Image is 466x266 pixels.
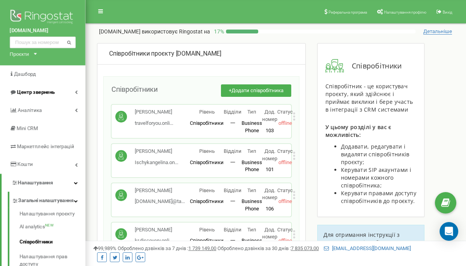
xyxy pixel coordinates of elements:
[341,143,410,166] span: Додавати, редагувати і видаляти співробітників проєкту;
[230,159,235,165] span: 一
[230,198,235,204] span: 一
[341,189,416,205] span: Керувати правами доступу співробітників до проєкту.
[247,227,256,233] span: Тип
[277,227,293,233] span: Статус
[277,187,293,193] span: Статус
[277,148,293,154] span: Статус
[135,120,173,126] span: travelforyou.onli...
[262,127,277,135] p: 103
[221,84,291,97] button: +Додати співробітника
[93,245,116,251] span: 99,989%
[18,180,53,185] span: Налаштування
[10,27,76,35] a: [DOMAIN_NAME]
[135,108,173,116] p: [PERSON_NAME]
[19,210,85,220] a: Налаштування проєкту
[14,71,36,77] span: Дашборд
[278,159,292,165] span: offline
[135,148,178,155] p: [PERSON_NAME]
[12,192,85,208] a: Загальні налаштування
[230,238,235,243] span: 一
[230,120,235,126] span: 一
[325,123,391,138] span: У цьому розділі у вас є можливість:
[18,197,73,205] span: Загальні налаштування
[199,187,215,193] span: Рівень
[231,87,283,93] span: Додати співробітника
[18,107,42,113] span: Аналiтика
[135,187,185,194] p: [PERSON_NAME]
[19,219,85,234] a: AI analyticsNEW
[199,227,215,233] span: Рівень
[17,143,74,149] span: Маркетплейс інтеграцій
[344,61,402,71] span: Співробітники
[242,159,262,173] span: Business Phone
[443,10,452,14] span: Вихід
[278,120,292,126] span: offline
[19,234,85,250] a: Співробітники
[329,10,367,14] span: Реферальна програма
[325,82,413,113] span: Співробітник - це користувач проєкту, який здійснює і приймає виклики і бере участь в інтеграції ...
[247,148,256,154] span: Тип
[242,198,262,212] span: Business Phone
[440,222,458,241] div: Open Intercom Messenger
[199,148,215,154] span: Рівень
[278,198,292,204] span: offline
[217,245,319,251] span: Оброблено дзвінків за 30 днів :
[10,8,76,27] img: Ringostat logo
[135,226,173,234] p: [PERSON_NAME]
[2,174,85,192] a: Налаштування
[262,166,277,173] p: 101
[247,187,256,193] span: Тип
[224,227,242,233] span: Відділи
[190,159,224,165] span: Співробітники
[118,245,216,251] span: Оброблено дзвінків за 7 днів :
[135,238,173,243] span: kr.discovery.onli...
[188,245,216,251] u: 1 739 149,00
[142,28,210,35] span: використовує Ringostat на
[99,28,210,35] p: [DOMAIN_NAME]
[423,28,452,35] span: Детальніше
[262,205,277,213] p: 106
[190,198,224,204] span: Співробітники
[109,50,174,57] span: Співробітники проєкту
[109,49,294,58] div: [DOMAIN_NAME]
[242,120,262,133] span: Business Phone
[242,238,262,251] span: Business Phone
[224,187,242,193] span: Відділи
[10,37,76,48] input: Пошук за номером
[262,148,277,161] span: Дод. номер
[277,109,293,115] span: Статус
[224,148,242,154] span: Відділи
[17,125,38,131] span: Mini CRM
[190,238,224,243] span: Співробітники
[17,161,33,167] span: Кошти
[384,10,426,14] span: Налаштування профілю
[291,245,319,251] u: 7 835 073,00
[262,227,277,240] span: Дод. номер
[210,28,226,35] p: 17 %
[111,85,158,93] span: Співробітники
[262,187,277,201] span: Дод. номер
[262,109,277,122] span: Дод. номер
[190,120,224,126] span: Співробітники
[324,245,411,251] a: [EMAIL_ADDRESS][DOMAIN_NAME]
[323,231,404,254] span: Для отримання інструкції з управління співробітниками проєкту перейдіть до
[10,50,29,58] div: Проєкти
[135,159,178,165] span: Ischykangelina.on...
[278,238,292,243] span: offline
[224,109,242,115] span: Відділи
[135,198,185,204] span: [DOMAIN_NAME]@ta...
[341,166,411,189] span: Керувати SIP акаунтами і номерами кожного співробітника;
[199,109,215,115] span: Рівень
[247,109,256,115] span: Тип
[17,89,55,95] span: Центр звернень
